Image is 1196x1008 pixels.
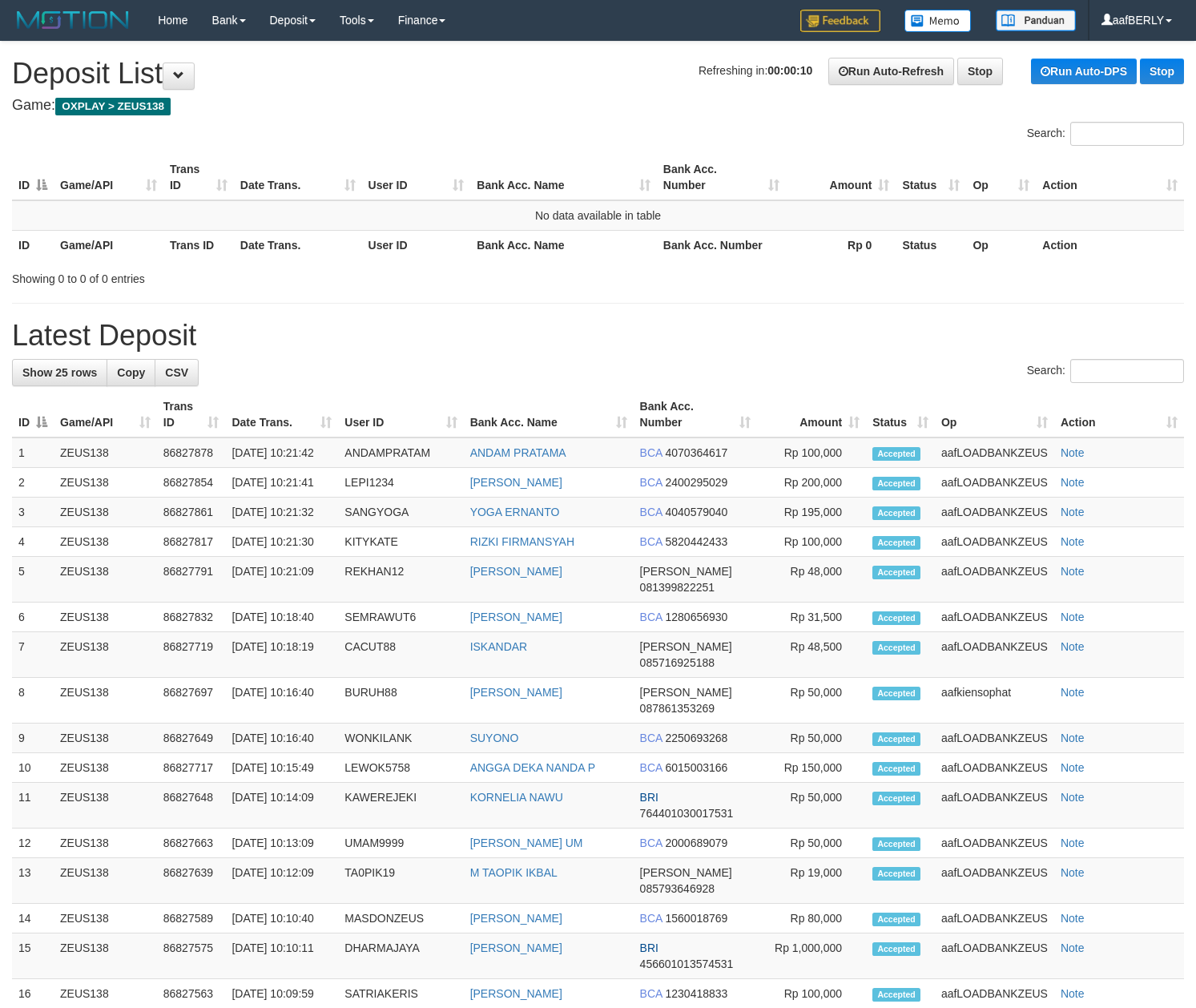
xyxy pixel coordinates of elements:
[225,557,338,603] td: [DATE] 10:21:09
[54,527,157,557] td: ZEUS138
[1036,230,1184,260] th: Action
[666,506,728,518] span: Copy 4040579040 to clipboard
[225,858,338,904] td: [DATE] 10:12:09
[470,446,566,459] a: ANDAM PRATAMA
[935,527,1054,557] td: aafLOADBANKZEUS
[872,566,920,579] span: Accepted
[225,468,338,498] td: [DATE] 10:21:41
[935,468,1054,498] td: aafLOADBANKZEUS
[1061,912,1085,925] a: Note
[54,437,157,468] td: ZEUS138
[338,724,463,753] td: WONKILANK
[54,904,157,933] td: ZEUS138
[1061,761,1085,774] a: Note
[225,829,338,858] td: [DATE] 10:13:09
[157,753,226,783] td: 86827717
[935,498,1054,527] td: aafLOADBANKZEUS
[896,155,966,200] th: Status: activate to sort column ascending
[640,611,662,623] span: BCA
[1061,837,1085,849] a: Note
[640,656,715,669] span: Copy 085716925188 to clipboard
[157,678,226,724] td: 86827697
[225,724,338,753] td: [DATE] 10:16:40
[225,527,338,557] td: [DATE] 10:21:30
[640,476,662,489] span: BCA
[12,200,1184,231] td: No data available in table
[1061,732,1085,744] a: Note
[640,732,662,744] span: BCA
[1070,122,1184,146] input: Search:
[828,58,954,85] a: Run Auto-Refresh
[872,792,920,805] span: Accepted
[54,498,157,527] td: ZEUS138
[957,58,1003,85] a: Stop
[54,678,157,724] td: ZEUS138
[640,702,715,715] span: Copy 087861353269 to clipboard
[338,437,463,468] td: ANDAMPRATAM
[54,155,163,200] th: Game/API: activate to sort column ascending
[362,155,471,200] th: User ID: activate to sort column ascending
[157,468,226,498] td: 86827854
[470,535,574,548] a: RIZKI FIRMANSYAH
[12,468,54,498] td: 2
[234,230,362,260] th: Date Trans.
[800,10,880,32] img: Feedback.jpg
[1061,535,1085,548] a: Note
[640,761,662,774] span: BCA
[757,678,867,724] td: Rp 50,000
[12,858,54,904] td: 13
[12,783,54,829] td: 11
[470,640,528,653] a: ISKANDAR
[157,904,226,933] td: 86827589
[338,858,463,904] td: TA0PIK19
[640,882,715,895] span: Copy 085793646928 to clipboard
[935,632,1054,678] td: aafLOADBANKZEUS
[935,904,1054,933] td: aafLOADBANKZEUS
[757,783,867,829] td: Rp 50,000
[470,987,562,1000] a: [PERSON_NAME]
[12,904,54,933] td: 14
[338,678,463,724] td: BURUH88
[666,446,728,459] span: Copy 4070364617 to clipboard
[935,783,1054,829] td: aafLOADBANKZEUS
[935,933,1054,979] td: aafLOADBANKZEUS
[338,392,463,437] th: User ID: activate to sort column ascending
[225,933,338,979] td: [DATE] 10:10:11
[12,678,54,724] td: 8
[338,557,463,603] td: REKHAN12
[157,783,226,829] td: 86827648
[872,762,920,776] span: Accepted
[640,837,662,849] span: BCA
[640,640,732,653] span: [PERSON_NAME]
[54,753,157,783] td: ZEUS138
[338,527,463,557] td: KITYKATE
[1061,866,1085,879] a: Note
[362,230,471,260] th: User ID
[699,64,812,77] span: Refreshing in:
[640,446,662,459] span: BCA
[225,904,338,933] td: [DATE] 10:10:40
[786,155,896,200] th: Amount: activate to sort column ascending
[866,392,935,437] th: Status: activate to sort column ascending
[935,858,1054,904] td: aafLOADBANKZEUS
[54,468,157,498] td: ZEUS138
[757,724,867,753] td: Rp 50,000
[470,791,563,804] a: KORNELIA NAWU
[464,392,634,437] th: Bank Acc. Name: activate to sort column ascending
[225,437,338,468] td: [DATE] 10:21:42
[54,724,157,753] td: ZEUS138
[12,527,54,557] td: 4
[157,527,226,557] td: 86827817
[872,988,920,1002] span: Accepted
[470,476,562,489] a: [PERSON_NAME]
[470,837,583,849] a: [PERSON_NAME] UM
[225,632,338,678] td: [DATE] 10:18:19
[640,941,658,954] span: BRI
[12,753,54,783] td: 10
[935,437,1054,468] td: aafLOADBANKZEUS
[872,732,920,746] span: Accepted
[470,155,656,200] th: Bank Acc. Name: activate to sort column ascending
[470,732,519,744] a: SUYONO
[12,498,54,527] td: 3
[54,933,157,979] td: ZEUS138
